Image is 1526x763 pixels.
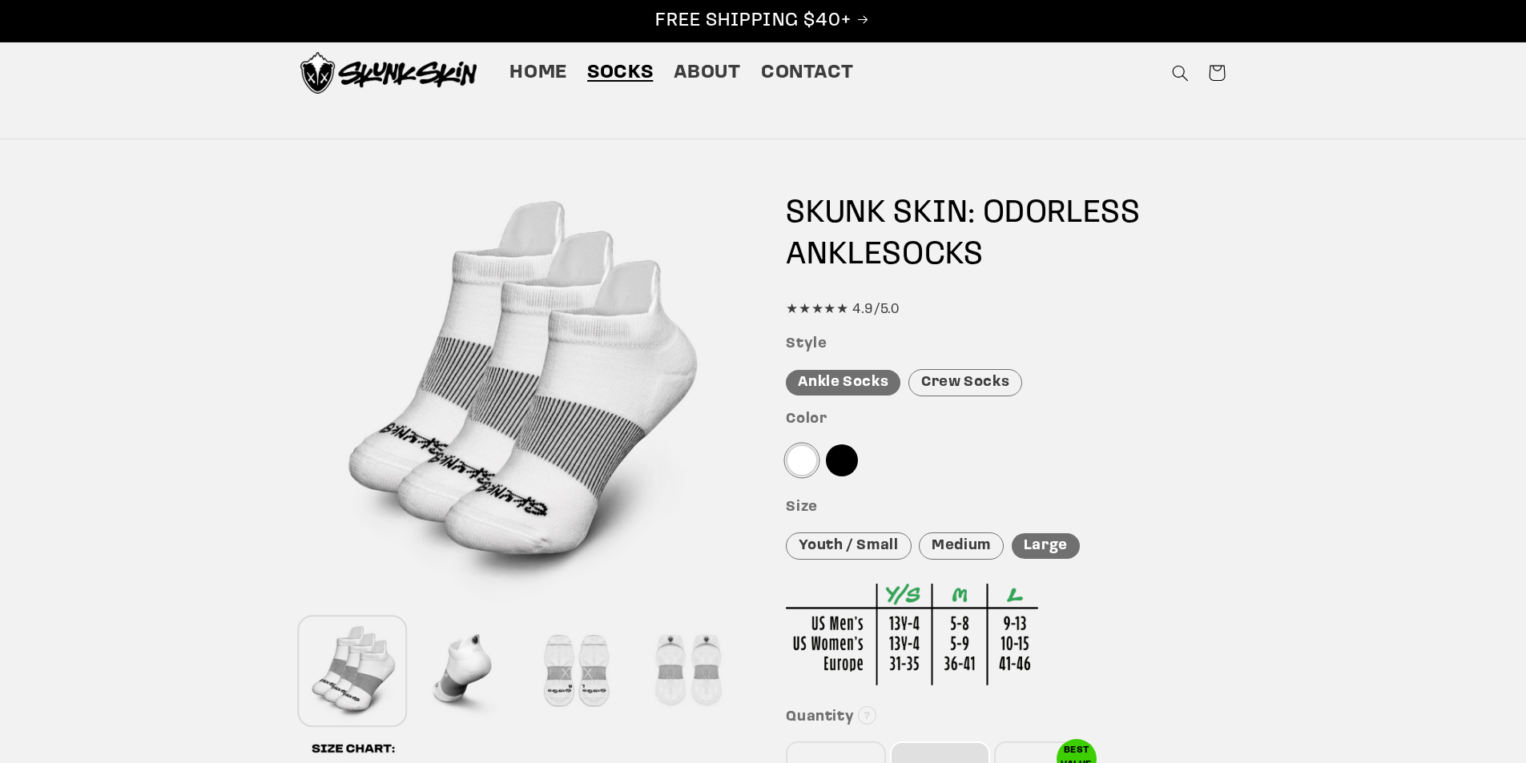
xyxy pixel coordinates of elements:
a: Contact [751,50,864,95]
span: About [674,61,741,86]
summary: Search [1162,54,1198,91]
h1: SKUNK SKIN: ODORLESS SOCKS [786,193,1226,276]
img: Sizing Chart [786,584,1038,685]
div: Medium [919,532,1004,560]
h3: Color [786,411,1226,429]
span: ANKLE [786,239,882,271]
div: Youth / Small [786,532,911,560]
p: FREE SHIPPING $40+ [17,9,1509,34]
div: ★★★★★ 4.9/5.0 [786,298,1226,322]
span: Home [509,61,567,86]
span: Contact [761,61,853,86]
a: About [663,50,751,95]
h3: Style [786,335,1226,354]
div: Crew Socks [908,369,1022,397]
a: Home [500,50,578,95]
h3: Size [786,499,1226,517]
span: Socks [587,61,653,86]
div: Large [1012,533,1080,560]
a: Socks [578,50,663,95]
div: Ankle Socks [786,370,900,396]
img: Skunk Skin Anti-Odor Socks. [300,52,477,94]
h3: Quantity [786,709,1226,727]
